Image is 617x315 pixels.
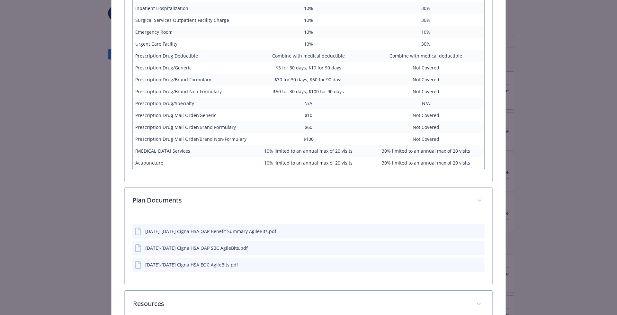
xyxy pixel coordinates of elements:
td: Not Covered [367,109,485,121]
button: download file [466,261,471,268]
td: Not Covered [367,62,485,74]
td: 30% limited to an annual max of 20 visits [367,157,485,169]
td: Prescription Drug Mail Order/Brand Non-Formulary [132,133,250,145]
td: Prescription Drug Mail Order/Generic [132,109,250,121]
td: $30 for 30 days, $60 for 90 days [250,74,367,85]
td: 10% [367,26,485,38]
td: Prescription Drug Mail Order/Brand Formulary [132,121,250,133]
button: preview file [476,245,482,251]
td: $50 for 30 days, $100 for 90 days [250,85,367,97]
div: [DATE]-[DATE] Cigna HSA OAP Benefit Summary AgileBits.pdf [145,228,276,235]
button: preview file [476,261,482,268]
div: [DATE]-[DATE] Cigna HSA OAP SBC AgileBits.pdf [145,245,248,251]
td: [MEDICAL_DATA] Services [132,145,250,157]
p: Resources [133,299,469,309]
button: preview file [476,228,482,235]
td: $60 [250,121,367,133]
p: Plan Documents [132,195,469,205]
td: Prescription Drug/Generic [132,62,250,74]
td: 10% [250,38,367,50]
td: Not Covered [367,74,485,85]
td: N/A [367,97,485,109]
td: 30% [367,38,485,50]
td: Surgical Services Outpatient Facility Charge [132,14,250,26]
div: Plan Documents [125,188,493,214]
div: Plan Documents [125,214,493,285]
td: Prescription Drug/Specialty [132,97,250,109]
td: 10% limited to an annual max of 20 visits [250,157,367,169]
td: 10% limited to an annual max of 20 visits [250,145,367,157]
td: $10 [250,109,367,121]
td: Acupuncture [132,157,250,169]
td: Not Covered [367,85,485,97]
td: 30% limited to an annual max of 20 visits [367,145,485,157]
td: 10% [250,14,367,26]
td: Not Covered [367,133,485,145]
td: 10% [250,2,367,14]
td: Inpatient Hospitalization [132,2,250,14]
td: Urgent Care Facility [132,38,250,50]
div: [DATE]-[DATE] Cigna HSA EOC AgileBits.pdf [145,261,238,268]
td: $5 for 30 days, $10 for 90 days [250,62,367,74]
td: 30% [367,2,485,14]
td: Prescription Drug Deductible [132,50,250,62]
td: Not Covered [367,121,485,133]
td: 10% [250,26,367,38]
td: $100 [250,133,367,145]
td: Emergency Room [132,26,250,38]
td: Prescription Drug/Brand Formulary [132,74,250,85]
td: 30% [367,14,485,26]
td: Prescription Drug/Brand Non-Formulary [132,85,250,97]
button: download file [466,245,471,251]
td: Combine with medical deductible [250,50,367,62]
td: N/A [250,97,367,109]
button: download file [466,228,471,235]
td: Combine with medical deductible [367,50,485,62]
